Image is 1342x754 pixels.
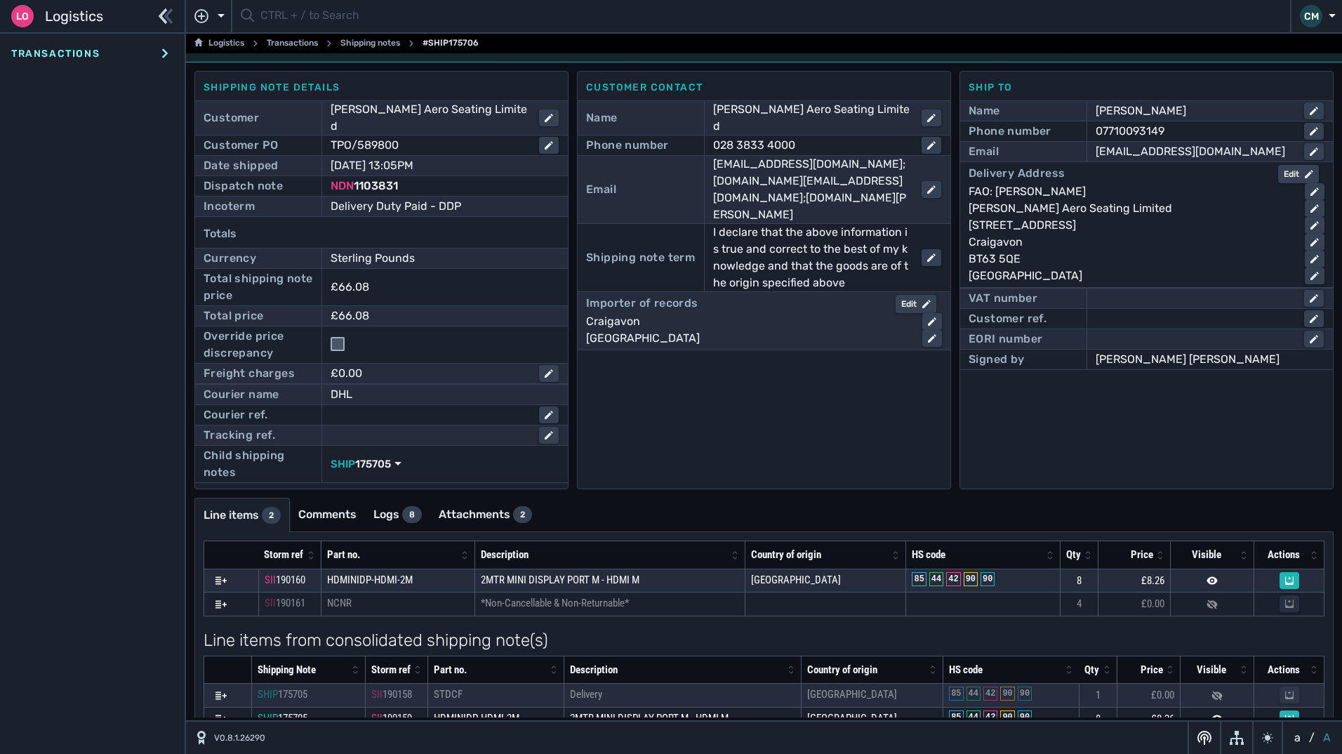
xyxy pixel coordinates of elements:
span: SII [371,712,383,725]
div: [PERSON_NAME] Aero Seating Limited [331,101,528,135]
button: Edit [1278,165,1319,183]
div: 44 [929,572,943,586]
div: Qty [1085,662,1100,678]
div: [DATE] 13:05PM [331,157,539,174]
button: A [1320,729,1334,746]
span: [GEOGRAPHIC_DATA] [807,688,897,701]
input: CTRL + / to Search [260,3,1282,30]
h1: Line items from consolidated shipping note(s) [204,628,1324,653]
div: Shipping note term [586,249,695,266]
span: £8.26 [1141,574,1164,587]
div: Price [1123,662,1164,678]
div: EORI number [969,331,1042,348]
span: V0.8.1.26290 [214,732,265,744]
div: Importer of records [586,295,698,313]
div: Total price [204,307,263,324]
div: 90 [981,572,995,586]
div: DHL [331,386,559,403]
div: Currency [204,250,256,267]
div: Customer contact [586,80,942,95]
div: Description [570,662,785,678]
div: Dispatch note [204,178,283,194]
span: *Non-Cancellable & Non-Returnable* [481,597,629,609]
div: BT63 5QE [969,251,1294,267]
span: Delivery [570,688,602,701]
div: [EMAIL_ADDRESS][DOMAIN_NAME];[DOMAIN_NAME][EMAIL_ADDRESS][DOMAIN_NAME];[DOMAIN_NAME][PERSON_NAME] [713,156,910,223]
span: 1 [1096,689,1101,701]
div: [GEOGRAPHIC_DATA] [586,330,911,347]
div: Total shipping note price [204,270,313,304]
span: HDMINIDP-HDMI-2M [327,574,413,586]
span: SHIP [258,688,278,701]
span: STDCF [434,688,463,701]
span: 8 [1096,713,1101,725]
a: Attachments2 [430,498,540,531]
button: a [1291,729,1303,746]
div: Customer ref. [969,310,1047,327]
span: NDN [331,179,354,192]
span: 190161 [276,597,305,609]
div: 85 [949,710,963,725]
div: Customer [204,110,259,126]
div: 90 [964,572,978,586]
div: Child shipping notes [204,447,313,481]
div: Lo [11,5,34,27]
div: £0.00 [331,365,528,382]
div: FAO: [PERSON_NAME] [969,183,1294,200]
span: [GEOGRAPHIC_DATA] [751,574,841,586]
span: £0.00 [1151,689,1174,701]
div: Freight charges [204,365,295,382]
span: £0.00 [1141,597,1164,610]
div: Shipping Note [258,662,348,678]
div: 90 [1000,710,1014,725]
div: Name [969,102,1000,119]
div: Edit [901,298,931,310]
div: Customer PO [204,137,278,154]
div: 85 [949,687,963,701]
div: [EMAIL_ADDRESS][DOMAIN_NAME] [1096,143,1293,160]
div: Signed by [969,351,1025,368]
div: Email [969,143,999,160]
div: 2 [262,507,281,524]
span: [GEOGRAPHIC_DATA] [807,712,897,725]
div: Visible [1186,662,1237,678]
span: £8.26 [1151,713,1174,725]
a: Shipping notes [340,35,400,52]
div: Name [586,110,618,126]
span: 190158 [383,688,412,701]
div: Phone number [586,137,669,154]
div: Country of origin [807,662,926,678]
span: NCNR [327,597,352,609]
div: [PERSON_NAME] Aero Seating Limited [969,200,1294,217]
a: Logistics [194,35,244,52]
div: Price [1104,547,1153,563]
div: Description [481,547,728,563]
div: 90 [1018,710,1032,725]
div: [PERSON_NAME] Aero Seating Limited [713,101,910,135]
span: SII [265,597,276,609]
div: 90 [1000,687,1014,701]
div: HS code [912,547,1043,563]
div: £66.08 [331,307,539,324]
span: 2MTR MINI DISPLAY PORT M - HDMI M [570,712,729,725]
div: VAT number [969,290,1037,307]
span: SHIP [331,458,355,470]
span: Logistics [45,6,103,27]
a: Transactions [267,35,318,52]
div: [PERSON_NAME] [PERSON_NAME] [1096,351,1324,368]
span: 8 [1077,574,1082,587]
div: Tracking ref. [204,427,275,444]
div: 42 [946,572,960,586]
a: Comments [290,498,365,531]
div: 42 [983,710,997,725]
div: Qty [1066,547,1081,563]
a: Logs8 [365,498,430,531]
div: [STREET_ADDRESS] [969,217,1294,234]
div: Storm ref [371,662,411,678]
div: 44 [966,687,981,701]
div: Delivery Address [969,165,1065,183]
span: HDMINIDP-HDMI-2M [434,712,519,725]
div: Actions [1260,662,1307,678]
button: Edit [896,295,936,313]
div: Ship to [969,80,1324,95]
